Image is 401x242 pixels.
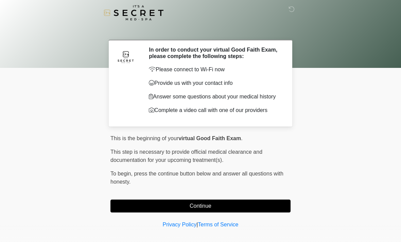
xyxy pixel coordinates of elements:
p: Answer some questions about your medical history [149,93,280,101]
h2: In order to conduct your virtual Good Faith Exam, please complete the following steps: [149,46,280,59]
p: Complete a video call with one of our providers [149,106,280,114]
p: Provide us with your contact info [149,79,280,87]
span: This is the beginning of your [110,135,178,141]
span: press the continue button below and answer all questions with honesty. [110,171,283,185]
a: | [196,222,198,227]
p: Please connect to Wi-Fi now [149,66,280,74]
img: Agent Avatar [116,46,136,67]
strong: virtual Good Faith Exam [178,135,241,141]
span: This step is necessary to provide official medical clearance and documentation for your upcoming ... [110,149,262,163]
a: Terms of Service [198,222,238,227]
button: Continue [110,200,291,212]
span: To begin, [110,171,134,176]
h1: ‎ ‎ [105,24,296,37]
img: It's A Secret Med Spa Logo [104,5,163,20]
a: Privacy Policy [163,222,197,227]
span: . [241,135,242,141]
